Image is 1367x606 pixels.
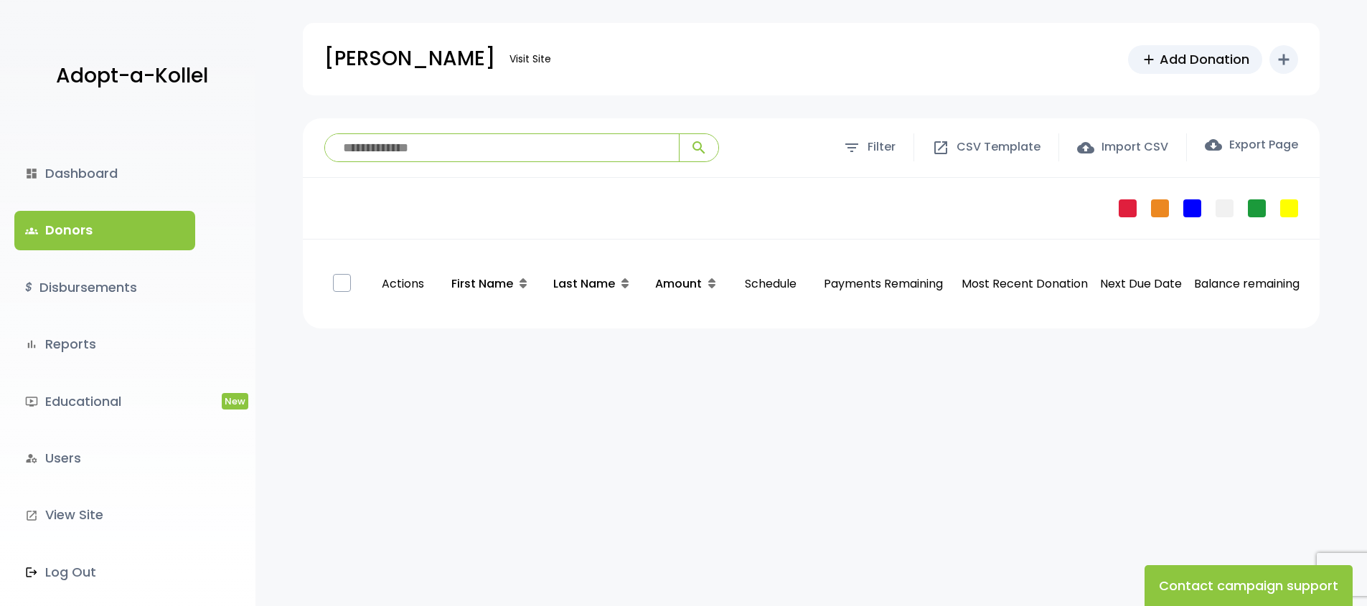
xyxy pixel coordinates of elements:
a: dashboardDashboard [14,154,195,193]
a: Adopt-a-Kollel [49,42,208,111]
span: open_in_new [932,139,949,156]
span: First Name [451,275,513,292]
a: bar_chartReports [14,325,195,364]
span: search [690,139,708,156]
a: $Disbursements [14,268,195,307]
i: bar_chart [25,338,38,351]
p: Most Recent Donation [962,274,1088,295]
i: ondemand_video [25,395,38,408]
span: cloud_download [1205,136,1222,153]
p: Actions [372,260,433,309]
span: groups [25,224,38,237]
p: [PERSON_NAME] [324,41,495,77]
i: dashboard [25,167,38,180]
span: CSV Template [957,137,1040,158]
span: add [1141,52,1157,67]
button: Contact campaign support [1145,565,1353,606]
a: ondemand_videoEducationalNew [14,382,195,421]
a: launchView Site [14,496,195,534]
span: Add Donation [1160,49,1249,69]
p: Payments Remaining [817,260,950,309]
p: Adopt-a-Kollel [56,58,208,94]
button: add [1269,45,1298,74]
span: Filter [868,137,896,158]
span: Import CSV [1101,137,1168,158]
p: Balance remaining [1194,274,1300,295]
i: $ [25,278,32,298]
span: New [222,393,248,409]
a: manage_accountsUsers [14,439,195,478]
button: search [679,134,718,161]
i: launch [25,509,38,522]
span: Amount [655,275,702,292]
a: groupsDonors [14,211,195,250]
span: Last Name [553,275,615,292]
a: addAdd Donation [1128,45,1262,74]
p: Next Due Date [1099,274,1183,295]
i: add [1275,51,1292,68]
p: Schedule [736,260,805,309]
span: filter_list [843,139,860,156]
a: Log Out [14,553,195,592]
span: cloud_upload [1077,139,1094,156]
i: manage_accounts [25,452,38,465]
label: Export Page [1205,136,1298,153]
a: Visit Site [502,45,558,73]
